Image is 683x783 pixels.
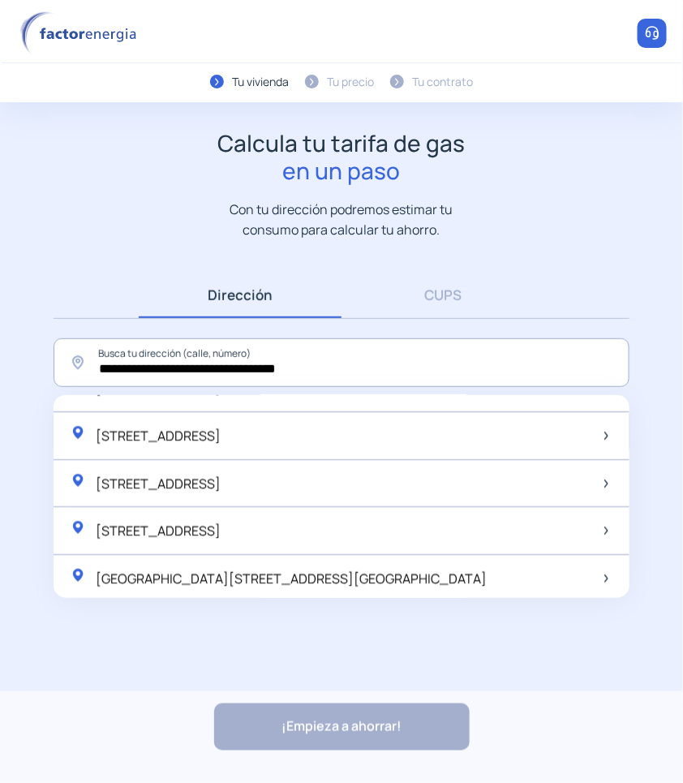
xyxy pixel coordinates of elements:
[70,472,86,488] img: location-pin-green.svg
[16,11,146,56] img: logo factor
[644,25,660,41] img: llamar
[232,73,289,91] div: Tu vivienda
[604,574,608,583] img: arrow-next-item.svg
[604,480,608,488] img: arrow-next-item.svg
[218,157,466,185] span: en un paso
[70,567,86,583] img: location-pin-green.svg
[70,519,86,536] img: location-pin-green.svg
[96,522,221,540] span: [STREET_ADDRESS]
[96,475,221,493] span: [STREET_ADDRESS]
[96,570,487,587] span: [GEOGRAPHIC_DATA][STREET_ADDRESS][GEOGRAPHIC_DATA]
[412,73,473,91] div: Tu contrato
[96,427,221,445] span: [STREET_ADDRESS]
[327,73,374,91] div: Tu precio
[218,130,466,184] h1: Calcula tu tarifa de gas
[214,200,470,239] p: Con tu dirección podremos estimar tu consumo para calcular tu ahorro.
[341,272,544,318] a: CUPS
[139,272,341,318] a: Dirección
[604,527,608,535] img: arrow-next-item.svg
[70,424,86,441] img: location-pin-green.svg
[604,432,608,440] img: arrow-next-item.svg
